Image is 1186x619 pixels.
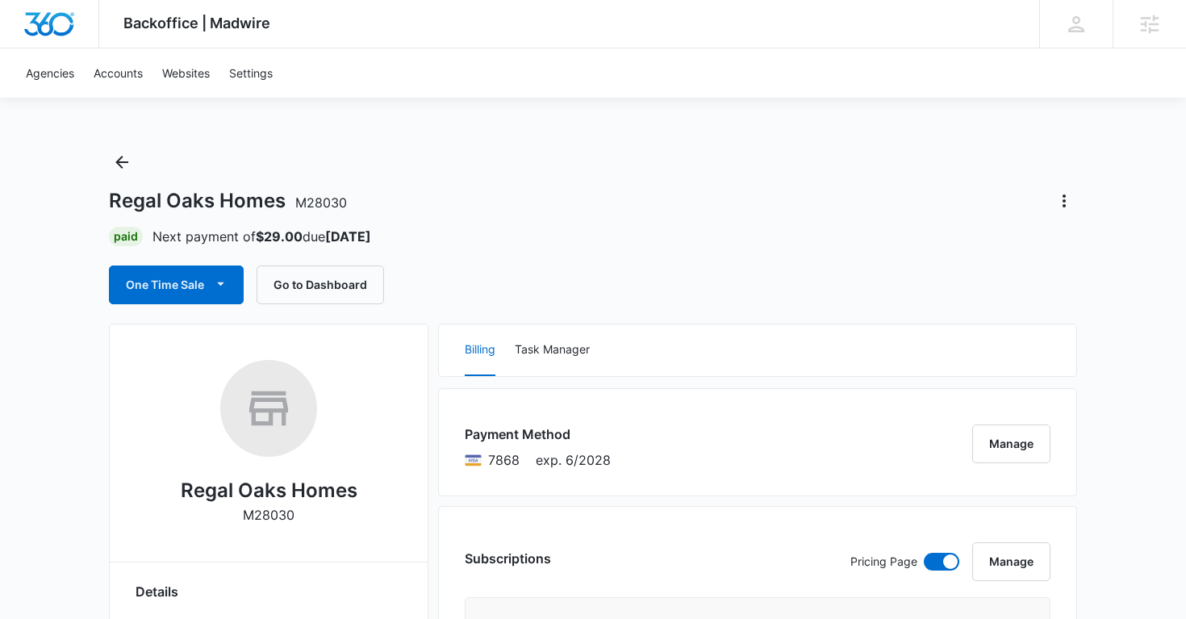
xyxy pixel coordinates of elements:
[16,48,84,98] a: Agencies
[295,194,347,211] span: M28030
[109,266,244,304] button: One Time Sale
[136,582,178,601] span: Details
[256,228,303,245] strong: $29.00
[1051,188,1077,214] button: Actions
[465,425,611,444] h3: Payment Method
[181,476,357,505] h2: Regal Oaks Homes
[972,542,1050,581] button: Manage
[850,553,917,571] p: Pricing Page
[243,505,294,525] p: M28030
[257,266,384,304] button: Go to Dashboard
[109,227,143,246] div: Paid
[84,48,152,98] a: Accounts
[123,15,270,31] span: Backoffice | Madwire
[219,48,282,98] a: Settings
[465,324,495,376] button: Billing
[109,149,135,175] button: Back
[152,48,219,98] a: Websites
[465,549,551,568] h3: Subscriptions
[152,227,371,246] p: Next payment of due
[325,228,371,245] strong: [DATE]
[972,425,1050,463] button: Manage
[109,189,347,213] h1: Regal Oaks Homes
[515,324,590,376] button: Task Manager
[536,450,611,470] span: exp. 6/2028
[488,450,520,470] span: Visa ending with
